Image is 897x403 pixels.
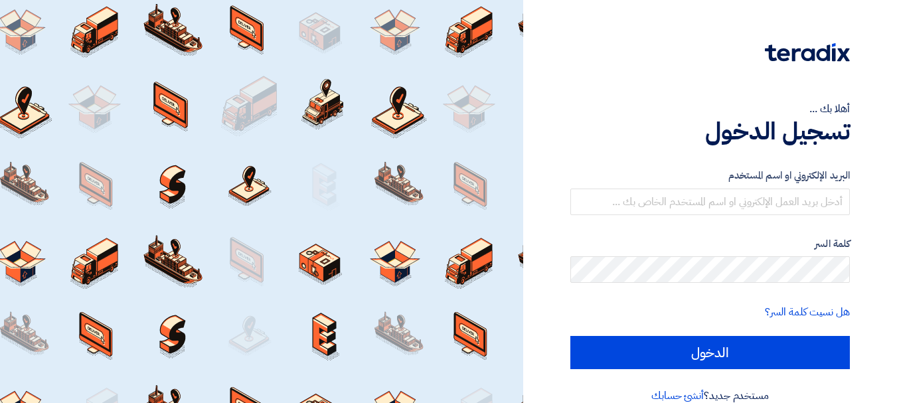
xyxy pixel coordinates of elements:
label: كلمة السر [570,236,850,252]
h1: تسجيل الدخول [570,117,850,146]
label: البريد الإلكتروني او اسم المستخدم [570,168,850,183]
img: Teradix logo [765,43,850,62]
input: أدخل بريد العمل الإلكتروني او اسم المستخدم الخاص بك ... [570,189,850,215]
input: الدخول [570,336,850,369]
a: هل نسيت كلمة السر؟ [765,304,850,320]
div: أهلا بك ... [570,101,850,117]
